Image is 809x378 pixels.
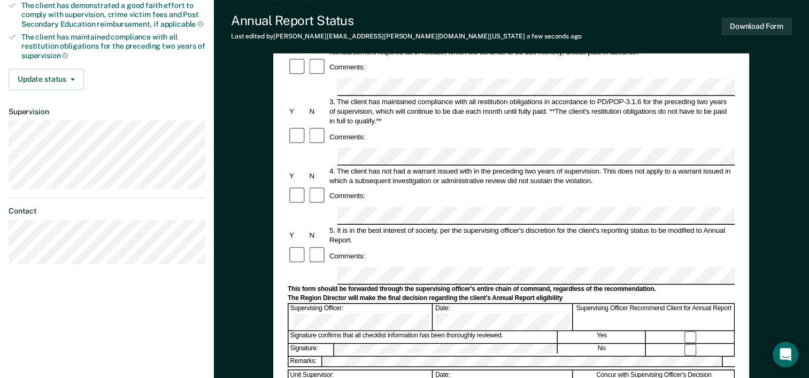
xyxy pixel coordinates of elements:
div: Open Intercom Messenger [773,342,798,367]
div: N [308,171,328,180]
div: Comments: [328,62,367,72]
div: Date: [434,304,573,330]
div: Y [288,171,307,180]
span: a few seconds ago [527,33,582,40]
div: This form should be forwarded through the supervising officer's entire chain of command, regardle... [288,285,735,294]
dt: Supervision [9,107,205,116]
div: No [558,344,646,356]
div: Supervising Officer: [289,304,433,330]
div: Last edited by [PERSON_NAME][EMAIL_ADDRESS][PERSON_NAME][DOMAIN_NAME][US_STATE] [231,33,582,40]
div: The Region Director will make the final decision regarding the client's Annual Report eligibility [288,294,735,303]
div: 4. The client has not had a warrant issued with in the preceding two years of supervision. This d... [328,166,735,185]
button: Update status [9,69,84,90]
div: Comments: [328,251,367,261]
div: N [308,231,328,240]
div: Signature: [289,344,334,356]
div: The client has maintained compliance with all restitution obligations for the preceding two years of [21,33,205,60]
div: Y [288,231,307,240]
span: supervision [21,51,68,60]
div: Yes [558,332,646,343]
div: Comments: [328,132,367,141]
div: Y [288,106,307,116]
div: N [308,106,328,116]
div: Comments: [328,191,367,201]
dt: Contact [9,207,205,216]
div: 5. It is in the best interest of society, per the supervising officer's discretion for the client... [328,226,735,245]
button: Download Form [721,18,792,35]
div: 3. The client has maintained compliance with all restitution obligations in accordance to PD/POP-... [328,97,735,125]
div: Signature confirms that all checklist information has been thoroughly reviewed. [289,332,558,343]
div: Supervising Officer Recommend Client for Annual Report [574,304,735,330]
div: Remarks: [289,357,323,366]
span: applicable [160,20,204,28]
div: The client has demonstrated a good faith effort to comply with supervision, crime victim fees and... [21,1,205,28]
div: Annual Report Status [231,13,582,28]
